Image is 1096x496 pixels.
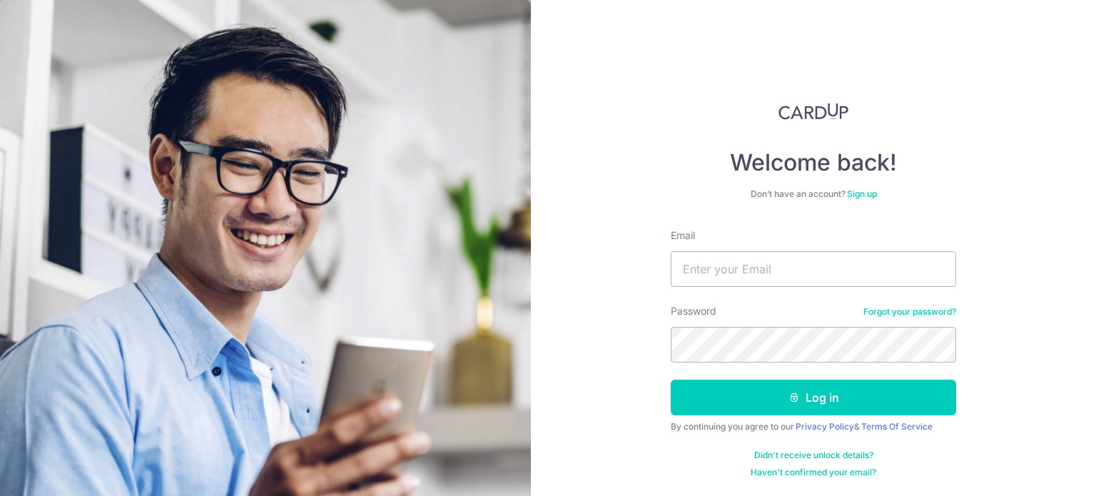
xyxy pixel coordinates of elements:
a: Privacy Policy [796,421,854,432]
h4: Welcome back! [671,148,956,177]
label: Password [671,304,716,318]
input: Enter your Email [671,251,956,287]
img: CardUp Logo [778,103,848,120]
label: Email [671,228,695,243]
a: Forgot your password? [863,306,956,318]
div: Don’t have an account? [671,188,956,200]
div: By continuing you agree to our & [671,421,956,432]
a: Terms Of Service [861,421,933,432]
a: Didn't receive unlock details? [754,450,873,461]
a: Haven't confirmed your email? [751,467,876,478]
a: Sign up [847,188,877,199]
button: Log in [671,380,956,415]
